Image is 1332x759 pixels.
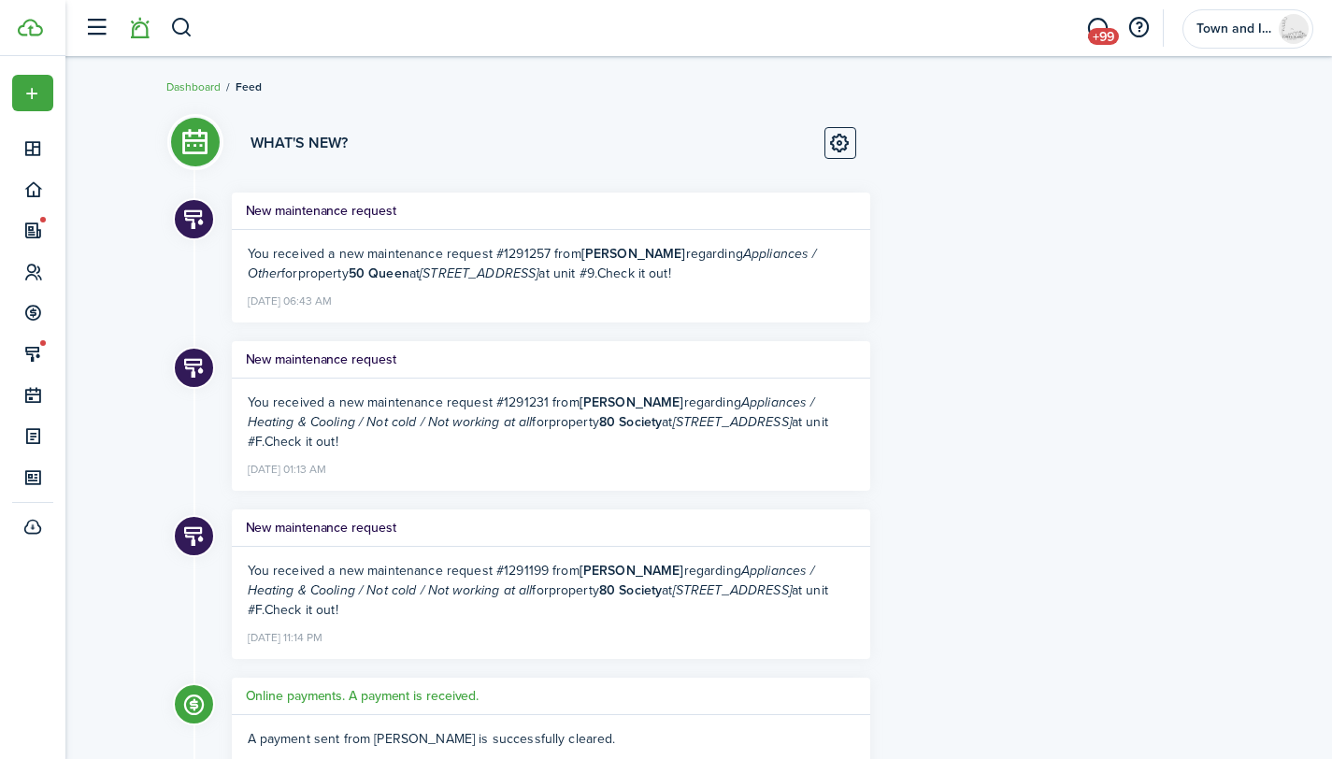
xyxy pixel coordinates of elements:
[79,10,114,46] button: Open sidebar
[248,729,616,749] span: A payment sent from [PERSON_NAME] is successfully cleared.
[236,79,262,95] span: Feed
[420,264,538,283] i: [STREET_ADDRESS]
[12,75,53,111] button: Open menu
[580,393,684,412] b: [PERSON_NAME]
[246,350,396,369] h5: New maintenance request
[599,412,662,432] b: 80 Society
[246,201,396,221] h5: New maintenance request
[246,686,480,706] h5: Online payments. A payment is received.
[673,412,792,432] i: [STREET_ADDRESS]
[166,79,221,95] a: Dashboard
[248,580,828,620] span: property at at unit #F.
[298,264,597,283] span: property at at unit #9.
[581,244,686,264] b: [PERSON_NAME]
[1196,22,1271,36] span: Town and Island Co
[170,12,193,44] button: Search
[580,561,684,580] b: [PERSON_NAME]
[248,455,326,480] time: [DATE] 01:13 AM
[248,561,815,600] i: Appliances / Heating & Cooling / Not cold / Not working at all
[18,19,43,36] img: TenantCloud
[248,623,322,648] time: [DATE] 11:14 PM
[1080,5,1115,52] a: Messaging
[673,580,792,600] i: [STREET_ADDRESS]
[1123,12,1154,44] button: Open resource center
[248,393,815,432] i: Appliances / Heating & Cooling / Not cold / Not working at all
[246,518,396,537] h5: New maintenance request
[1088,28,1119,45] span: +99
[349,264,409,283] b: 50 Queen
[248,244,817,283] ng-component: You received a new maintenance request #1291257 from regarding for Check it out!
[248,561,828,620] ng-component: You received a new maintenance request #1291199 from regarding for Check it out!
[251,132,348,154] h3: What's new?
[248,393,828,451] ng-component: You received a new maintenance request #1291231 from regarding for Check it out!
[248,412,828,451] span: property at at unit #F.
[599,580,662,600] b: 80 Society
[1279,14,1309,44] img: Town and Island Co
[248,244,817,283] i: Appliances / Other
[248,287,332,311] time: [DATE] 06:43 AM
